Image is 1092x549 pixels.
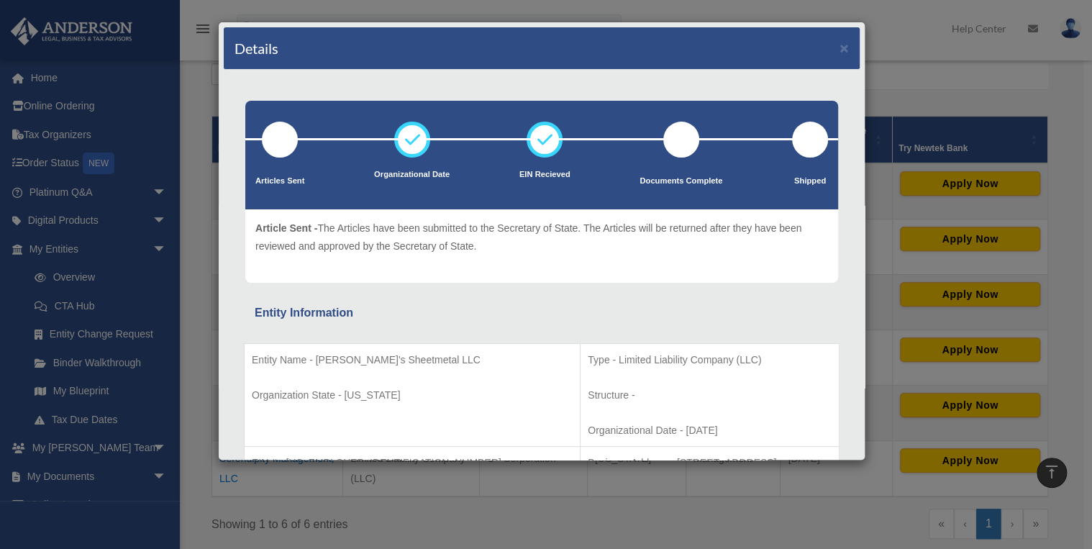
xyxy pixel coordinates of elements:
p: The Articles have been submitted to the Secretary of State. The Articles will be returned after t... [255,219,828,255]
button: × [840,40,849,55]
p: Structure - [588,386,832,404]
p: Documents Complete [640,174,722,189]
p: Organizational Date - [DATE] [588,422,832,440]
p: EIN # - [US_EMPLOYER_IDENTIFICATION_NUMBER] [252,454,573,472]
p: Organizational Date [374,168,450,182]
p: Type - Limited Liability Company (LLC) [588,351,832,369]
p: Business Address - [STREET_ADDRESS] [588,454,832,472]
p: Organization State - [US_STATE] [252,386,573,404]
p: EIN Recieved [519,168,570,182]
span: Article Sent - [255,222,317,234]
p: Entity Name - [PERSON_NAME]'s Sheetmetal LLC [252,351,573,369]
h4: Details [235,38,278,58]
p: Shipped [792,174,828,189]
p: Articles Sent [255,174,304,189]
div: Entity Information [255,303,829,323]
